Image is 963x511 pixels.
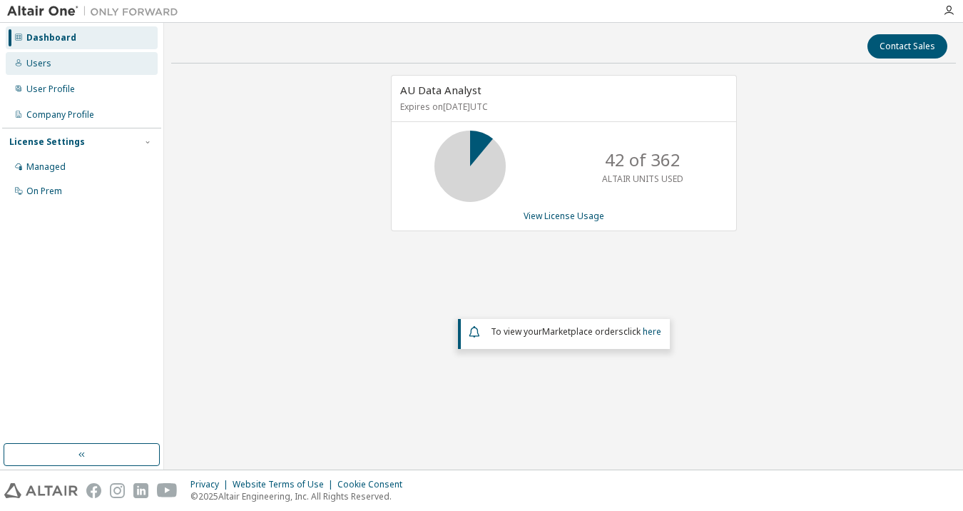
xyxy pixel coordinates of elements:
[26,58,51,69] div: Users
[400,101,724,113] p: Expires on [DATE] UTC
[26,32,76,44] div: Dashboard
[4,483,78,498] img: altair_logo.svg
[233,479,337,490] div: Website Terms of Use
[867,34,947,59] button: Contact Sales
[643,325,661,338] a: here
[605,148,681,172] p: 42 of 362
[337,479,411,490] div: Cookie Consent
[7,4,185,19] img: Altair One
[9,136,85,148] div: License Settings
[400,83,481,97] span: AU Data Analyst
[190,490,411,502] p: © 2025 Altair Engineering, Inc. All Rights Reserved.
[26,161,66,173] div: Managed
[524,210,604,222] a: View License Usage
[26,109,94,121] div: Company Profile
[491,325,661,338] span: To view your click
[190,479,233,490] div: Privacy
[110,483,125,498] img: instagram.svg
[157,483,178,498] img: youtube.svg
[602,173,683,185] p: ALTAIR UNITS USED
[133,483,148,498] img: linkedin.svg
[26,186,62,197] div: On Prem
[86,483,101,498] img: facebook.svg
[26,84,75,95] div: User Profile
[542,325,623,338] em: Marketplace orders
